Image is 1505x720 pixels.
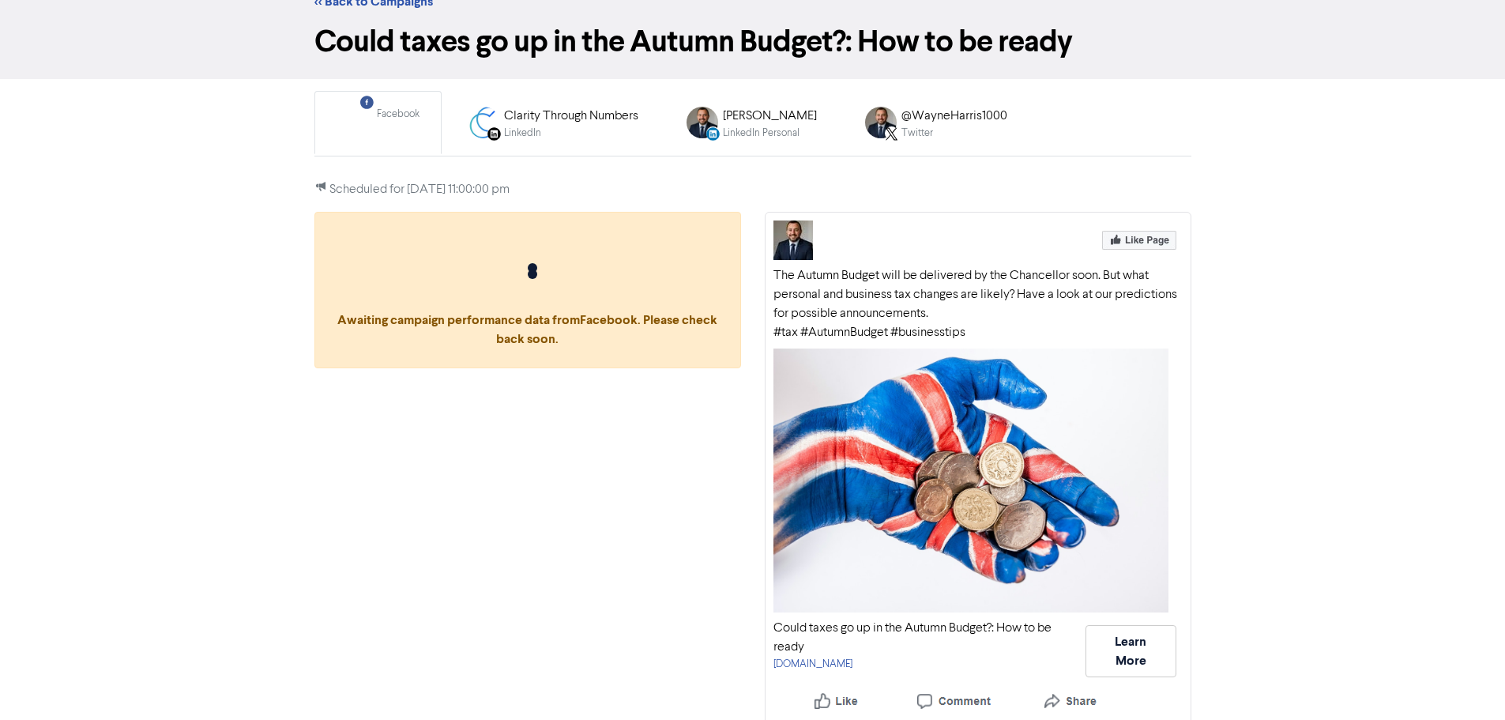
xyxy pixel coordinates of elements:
img: Like, Comment, Share [773,684,1130,718]
img: LINKEDIN [468,107,499,138]
div: The Autumn Budget will be delivered by the Chancellor soon. But what personal and business tax ch... [773,266,1183,342]
span: Awaiting campaign performance data from Facebook . Please check back soon. [331,263,724,347]
div: LinkedIn [504,126,638,141]
div: Facebook [377,107,420,122]
div: Clarity Through Numbers [504,107,638,126]
img: TWITTER [865,107,897,138]
div: @WayneHarris1000 [901,107,1007,126]
a: [DOMAIN_NAME] [773,659,852,669]
div: Could taxes go up in the Autumn Budget?: How to be ready [773,619,1080,657]
img: Your Selected Media [773,349,1168,612]
img: LINKEDIN_PERSONAL [687,107,718,138]
img: Like Page [1102,231,1176,250]
div: LinkedIn Personal [723,126,817,141]
div: Twitter [901,126,1007,141]
div: [PERSON_NAME] [723,107,817,126]
h1: Could taxes go up in the Autumn Budget?: How to be ready [314,24,1191,60]
p: Scheduled for [DATE] 11:00:00 pm [314,180,1191,199]
a: Learn More [1085,645,1176,658]
iframe: Chat Widget [1426,644,1505,720]
button: Learn More [1085,625,1176,677]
